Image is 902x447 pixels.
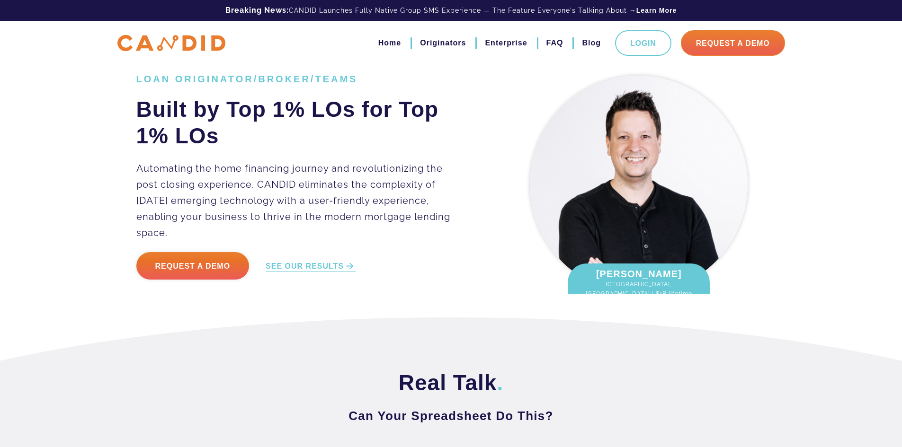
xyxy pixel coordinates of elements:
a: Login [615,30,671,56]
img: CANDID APP [117,35,225,52]
span: [GEOGRAPHIC_DATA], [GEOGRAPHIC_DATA] | $1B lifetime fundings [577,280,700,308]
h1: LOAN ORIGINATOR/BROKER/TEAMS [136,73,464,85]
a: Home [378,35,401,51]
a: SEE OUR RESULTS [266,261,356,272]
a: Request A Demo [681,30,785,56]
h2: Built by Top 1% LOs for Top 1% LOs [136,96,464,149]
h2: Real Talk [136,369,766,396]
a: Enterprise [485,35,527,51]
p: Automating the home financing journey and revolutionizing the post closing experience. CANDID eli... [136,160,464,241]
a: Originators [420,35,466,51]
a: Blog [582,35,601,51]
a: FAQ [546,35,563,51]
h3: Can Your Spreadsheet Do This? [136,407,766,424]
span: . [497,370,503,395]
a: Learn More [636,6,677,15]
a: Request a Demo [136,252,250,280]
div: [PERSON_NAME] [568,263,710,313]
b: Breaking News: [225,6,289,15]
